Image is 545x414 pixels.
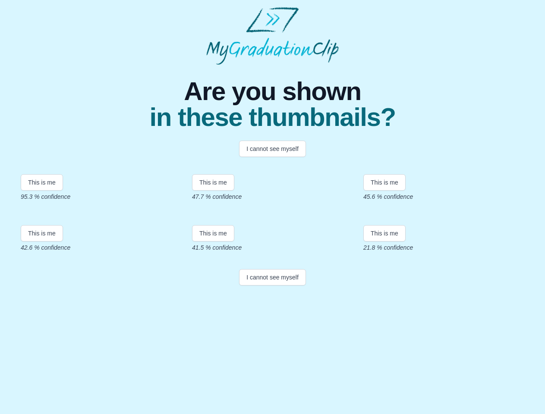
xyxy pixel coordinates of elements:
button: This is me [21,225,63,241]
span: Are you shown [149,78,395,104]
p: 41.5 % confidence [192,243,353,252]
button: This is me [192,174,234,191]
button: This is me [363,174,406,191]
p: 95.3 % confidence [21,192,182,201]
button: This is me [21,174,63,191]
p: 21.8 % confidence [363,243,524,252]
span: in these thumbnails? [149,104,395,130]
button: I cannot see myself [239,141,306,157]
button: I cannot see myself [239,269,306,285]
p: 47.7 % confidence [192,192,353,201]
p: 42.6 % confidence [21,243,182,252]
img: MyGraduationClip [206,7,339,65]
button: This is me [192,225,234,241]
button: This is me [363,225,406,241]
p: 45.6 % confidence [363,192,524,201]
